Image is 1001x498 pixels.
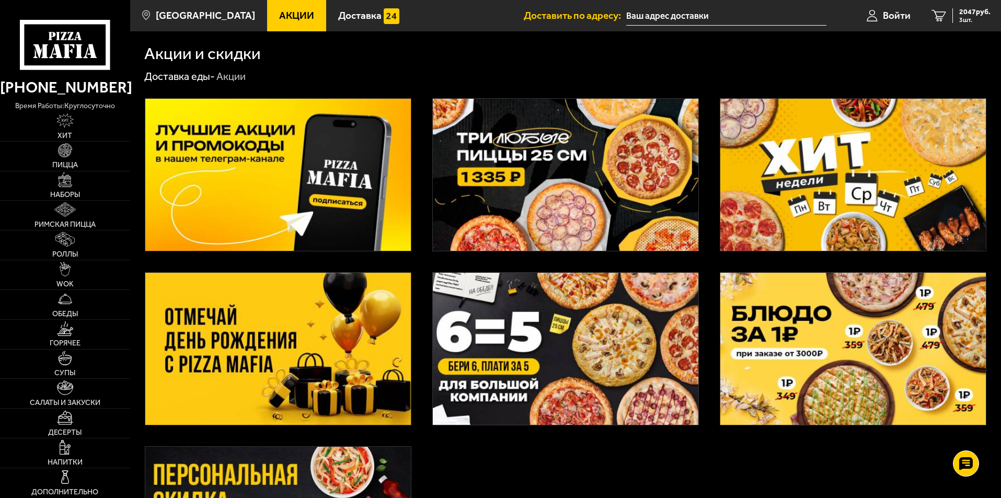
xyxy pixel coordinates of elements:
span: Обеды [52,310,78,318]
h1: Акции и скидки [144,45,261,62]
span: 2047 руб. [959,8,991,16]
input: Ваш адрес доставки [626,6,826,26]
span: Войти [883,10,911,20]
span: Римская пицца [34,221,96,228]
a: Доставка еды- [144,70,215,83]
span: Напитки [48,459,83,466]
img: 15daf4d41897b9f0e9f617042186c801.svg [384,8,399,24]
span: Доставить по адресу: [524,10,626,20]
span: 3 шт. [959,17,991,23]
span: Салаты и закуски [30,399,100,407]
span: Акции [279,10,314,20]
span: [GEOGRAPHIC_DATA] [156,10,255,20]
span: Роллы [52,251,78,258]
span: Десерты [48,429,82,436]
span: Горячее [50,340,80,347]
span: Дополнительно [31,489,98,496]
span: Супы [54,369,75,377]
span: Пицца [52,161,78,169]
div: Акции [216,70,246,84]
span: WOK [56,281,74,288]
span: Доставка [338,10,382,20]
span: Хит [57,132,72,140]
span: Наборы [50,191,80,199]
